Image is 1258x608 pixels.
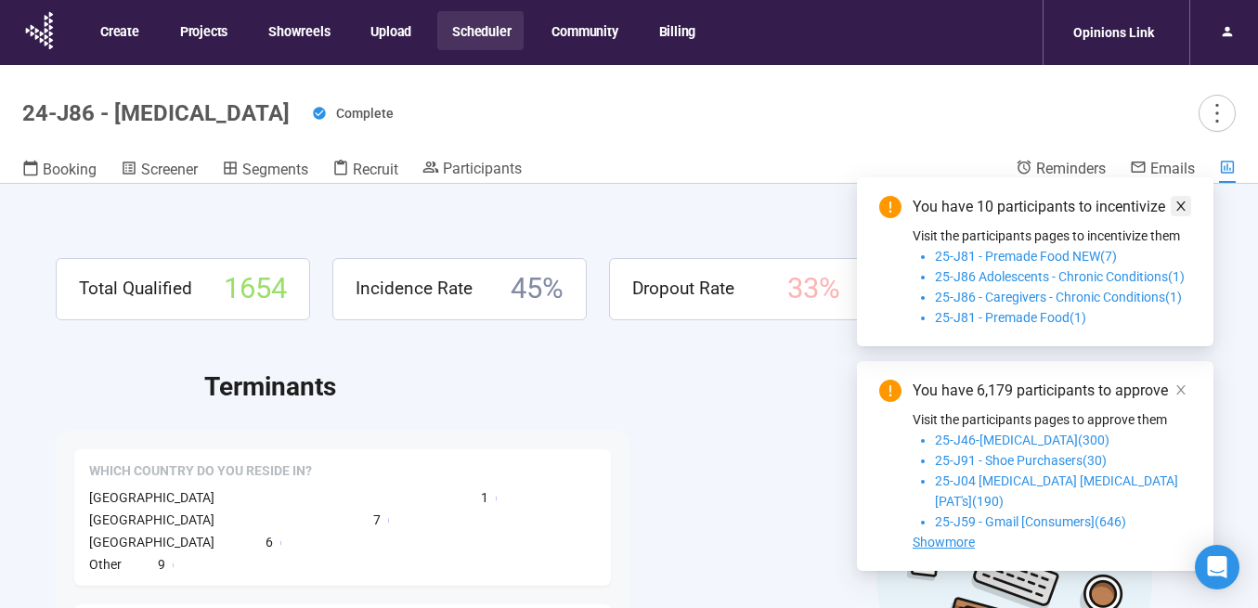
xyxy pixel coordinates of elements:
[356,275,473,303] span: Incidence Rate
[1130,159,1195,181] a: Emails
[913,196,1191,218] div: You have 10 participants to incentivize
[644,11,709,50] button: Billing
[437,11,524,50] button: Scheduler
[1195,545,1239,589] div: Open Intercom Messenger
[787,266,840,312] span: 33 %
[935,473,1178,509] span: 25-J04 [MEDICAL_DATA] [MEDICAL_DATA] [PAT's](190)
[253,11,343,50] button: Showreels
[22,100,290,126] h1: 24-J86 - [MEDICAL_DATA]
[537,11,630,50] button: Community
[1174,383,1187,396] span: close
[89,462,312,481] span: Which country do you reside in?
[165,11,240,50] button: Projects
[1062,15,1165,50] div: Opinions Link
[935,433,1109,447] span: 25-J46-[MEDICAL_DATA](300)
[85,11,152,50] button: Create
[89,535,214,550] span: [GEOGRAPHIC_DATA]
[242,161,308,178] span: Segments
[511,266,564,312] span: 45 %
[332,159,398,183] a: Recruit
[913,535,975,550] span: Showmore
[356,11,424,50] button: Upload
[935,249,1117,264] span: 25-J81 - Premade Food NEW(7)
[43,161,97,178] span: Booking
[481,487,488,508] span: 1
[373,510,381,530] span: 7
[443,160,522,177] span: Participants
[632,275,734,303] span: Dropout Rate
[935,290,1182,304] span: 25-J86 - Caregivers - Chronic Conditions(1)
[1204,100,1229,125] span: more
[935,453,1107,468] span: 25-J91 - Shoe Purchasers(30)
[22,159,97,183] a: Booking
[224,266,287,312] span: 1654
[1199,95,1236,132] button: more
[935,310,1086,325] span: 25-J81 - Premade Food(1)
[935,514,1126,529] span: 25-J59 - Gmail [Consumers](646)
[1150,160,1195,177] span: Emails
[336,106,394,121] span: Complete
[89,512,214,527] span: [GEOGRAPHIC_DATA]
[204,367,1202,407] h2: Terminants
[913,226,1191,246] p: Visit the participants pages to incentivize them
[1174,200,1187,213] span: close
[935,269,1185,284] span: 25-J86 Adolescents - Chronic Conditions(1)
[879,196,901,218] span: exclamation-circle
[913,380,1191,402] div: You have 6,179 participants to approve
[222,159,308,183] a: Segments
[422,159,522,181] a: Participants
[79,275,192,303] span: Total Qualified
[141,161,198,178] span: Screener
[121,159,198,183] a: Screener
[89,557,122,572] span: Other
[913,409,1191,430] p: Visit the participants pages to approve them
[353,161,398,178] span: Recruit
[266,532,273,552] span: 6
[1016,159,1106,181] a: Reminders
[1036,160,1106,177] span: Reminders
[879,380,901,402] span: exclamation-circle
[89,490,214,505] span: [GEOGRAPHIC_DATA]
[158,554,165,575] span: 9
